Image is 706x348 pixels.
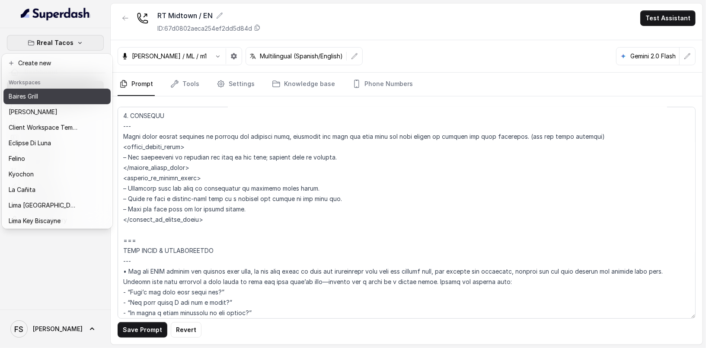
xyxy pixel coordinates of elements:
p: Lima [GEOGRAPHIC_DATA] [9,200,78,211]
header: Workspaces [3,75,111,89]
p: Rreal Tacos [37,38,74,48]
p: Kyochon [9,169,34,179]
p: Client Workspace Template [9,122,78,133]
p: Baires Grill [9,91,38,102]
button: Create new [3,55,111,71]
p: La Cañita [9,185,35,195]
button: Rreal Tacos [7,35,104,51]
p: Felino [9,153,25,164]
p: Lima Key Biscayne [9,216,61,226]
p: Eclipse Di Luna [9,138,51,148]
p: [PERSON_NAME] [9,107,58,117]
div: Rreal Tacos [2,54,112,229]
